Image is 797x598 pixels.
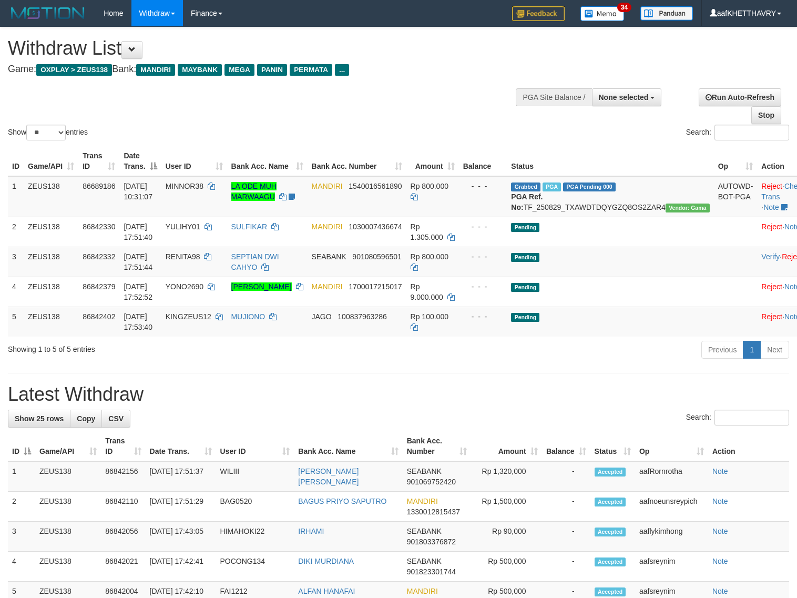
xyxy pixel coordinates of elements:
div: - - - [463,221,503,232]
td: aafsreynim [635,552,708,582]
span: Rp 1.305.000 [411,222,443,241]
th: Op: activate to sort column ascending [635,431,708,461]
span: 34 [617,3,631,12]
td: [DATE] 17:42:41 [146,552,216,582]
th: Game/API: activate to sort column ascending [35,431,101,461]
th: Amount: activate to sort column ascending [406,146,459,176]
span: Pending [511,313,539,322]
span: Copy 1700017215017 to clipboard [349,282,402,291]
th: ID [8,146,24,176]
span: MANDIRI [312,282,343,291]
span: PGA Pending [563,183,616,191]
td: - [542,552,590,582]
td: 3 [8,247,24,277]
select: Showentries [26,125,66,140]
a: Stop [751,106,781,124]
a: Copy [70,410,102,428]
span: RENITA98 [166,252,200,261]
span: Pending [511,253,539,262]
span: KINGZEUS12 [166,312,211,321]
a: Run Auto-Refresh [699,88,781,106]
a: DIKI MURDIANA [298,557,354,565]
span: Copy 901080596501 to clipboard [352,252,401,261]
td: ZEUS138 [24,307,78,337]
span: Copy 1330012815437 to clipboard [407,508,460,516]
label: Show entries [8,125,88,140]
th: Bank Acc. Name: activate to sort column ascending [294,431,402,461]
span: [DATE] 10:31:07 [124,182,152,201]
div: - - - [463,311,503,322]
td: 4 [8,277,24,307]
span: Grabbed [511,183,540,191]
a: Verify [761,252,780,261]
td: 86842021 [101,552,145,582]
span: Pending [511,283,539,292]
td: ZEUS138 [35,461,101,492]
span: Copy 901803376872 to clipboard [407,538,456,546]
h4: Game: Bank: [8,64,521,75]
td: ZEUS138 [24,217,78,247]
th: Balance [459,146,507,176]
a: Next [760,341,789,359]
td: 1 [8,176,24,217]
th: Amount: activate to sort column ascending [471,431,542,461]
span: Vendor URL: https://trx31.1velocity.biz [666,204,710,212]
span: Copy 1030007436674 to clipboard [349,222,402,231]
button: None selected [592,88,662,106]
td: 2 [8,492,35,522]
th: Bank Acc. Name: activate to sort column ascending [227,146,308,176]
a: Reject [761,312,782,321]
a: [PERSON_NAME] [PERSON_NAME] [298,467,359,486]
span: MAYBANK [178,64,222,76]
span: Accepted [595,587,626,596]
th: Trans ID: activate to sort column ascending [78,146,119,176]
td: HIMAHOKI22 [216,522,294,552]
a: CSV [101,410,130,428]
span: 86689186 [83,182,115,190]
span: ... [335,64,349,76]
a: Note [712,497,728,505]
th: Action [708,431,789,461]
span: SEABANK [407,467,442,475]
img: MOTION_logo.png [8,5,88,21]
th: User ID: activate to sort column ascending [161,146,227,176]
span: Copy 100837963286 to clipboard [338,312,386,321]
span: YONO2690 [166,282,203,291]
label: Search: [686,410,789,425]
td: Rp 1,320,000 [471,461,542,492]
th: Status [507,146,713,176]
div: - - - [463,281,503,292]
td: Rp 1,500,000 [471,492,542,522]
a: Note [763,203,779,211]
div: - - - [463,181,503,191]
span: 86842402 [83,312,115,321]
span: Rp 800.000 [411,252,448,261]
a: SULFIKAR [231,222,267,231]
td: WILIII [216,461,294,492]
th: Status: activate to sort column ascending [590,431,635,461]
span: 86842379 [83,282,115,291]
a: SEPTIAN DWI CAHYO [231,252,279,271]
td: 1 [8,461,35,492]
span: Rp 100.000 [411,312,448,321]
th: Game/API: activate to sort column ascending [24,146,78,176]
td: - [542,492,590,522]
span: SEABANK [407,557,442,565]
b: PGA Ref. No: [511,192,543,211]
span: Accepted [595,468,626,477]
td: aafnoeunsreypich [635,492,708,522]
span: Marked by aafkaynarin [543,183,561,191]
td: ZEUS138 [35,522,101,552]
td: [DATE] 17:43:05 [146,522,216,552]
a: Reject [761,182,782,190]
a: Show 25 rows [8,410,70,428]
a: LA ODE MUH MARWAAGU [231,182,277,201]
td: 2 [8,217,24,247]
td: - [542,461,590,492]
th: Bank Acc. Number: activate to sort column ascending [403,431,471,461]
td: [DATE] 17:51:37 [146,461,216,492]
span: [DATE] 17:53:40 [124,312,152,331]
td: Rp 500,000 [471,552,542,582]
td: [DATE] 17:51:29 [146,492,216,522]
a: MUJIONO [231,312,265,321]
